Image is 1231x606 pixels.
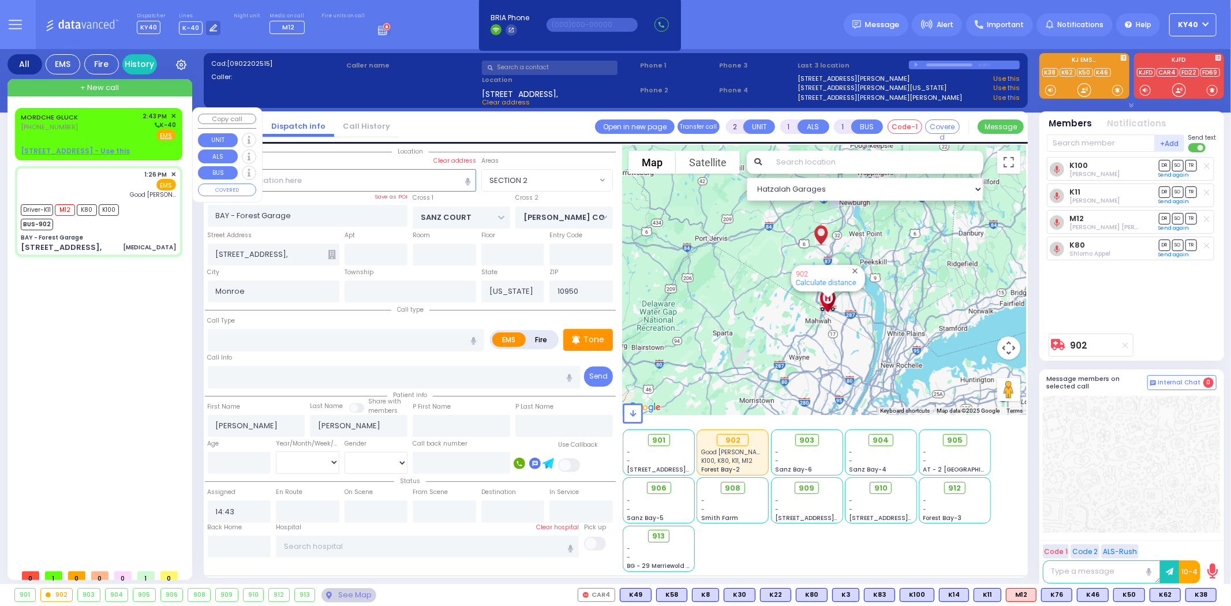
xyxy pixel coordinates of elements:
[1101,544,1139,559] button: ALS-Rush
[775,448,779,457] span: -
[923,465,1009,474] span: AT - 2 [GEOGRAPHIC_DATA]
[627,448,631,457] span: -
[1069,196,1120,205] span: Shlome Tyrnauer
[208,353,233,362] label: Call Info
[627,496,631,505] span: -
[515,402,553,412] label: P Last Name
[1057,20,1103,30] span: Notifications
[310,402,343,411] label: Last Name
[1159,251,1189,258] a: Send again
[997,378,1020,401] button: Drag Pegman onto the map to open Street View
[21,242,102,253] div: [STREET_ADDRESS],
[1071,341,1088,350] a: 902
[156,179,176,190] span: EMS
[583,592,589,598] img: red-radio-icon.svg
[114,571,132,580] span: 0
[1137,68,1155,77] a: KJFD
[701,465,740,474] span: Forest Bay-2
[865,19,900,31] span: Message
[1169,13,1217,36] button: KY40
[813,285,843,317] div: Good Samaritan Hospital
[227,59,272,68] span: [0902202515]
[270,13,308,20] label: Medic on call
[198,184,256,196] button: COVERED
[328,250,336,259] span: Other building occupants
[46,54,80,74] div: EMS
[849,457,852,465] span: -
[974,588,1001,602] div: K11
[482,98,530,107] span: Clear address
[799,435,814,446] span: 903
[276,439,339,448] div: Year/Month/Week/Day
[717,434,749,447] div: 902
[1172,160,1184,171] span: SO
[656,588,687,602] div: BLS
[656,588,687,602] div: K58
[997,336,1020,360] button: Map camera controls
[923,514,962,522] span: Forest Bay-3
[91,571,108,580] span: 0
[208,488,236,497] label: Assigned
[798,61,909,70] label: Last 3 location
[68,571,85,580] span: 0
[77,204,97,216] span: K80
[949,482,961,494] span: 912
[627,562,692,570] span: BG - 29 Merriewold S.
[832,588,859,602] div: K3
[626,400,664,415] img: Google
[796,588,828,602] div: BLS
[481,169,613,191] span: SECTION 2
[171,111,176,121] span: ✕
[923,457,927,465] span: -
[1047,375,1147,390] h5: Message members on selected call
[392,147,429,156] span: Location
[345,231,355,240] label: Apt
[216,589,238,601] div: 909
[627,465,736,474] span: [STREET_ADDRESS][PERSON_NAME]
[701,505,705,514] span: -
[939,588,969,602] div: BLS
[724,588,755,602] div: BLS
[1071,544,1099,559] button: Code 2
[627,514,664,522] span: Sanz Bay-5
[947,435,963,446] span: 905
[1134,57,1224,65] label: KJFD
[775,505,779,514] span: -
[627,457,631,465] span: -
[798,93,963,103] a: [STREET_ADDRESS][PERSON_NAME][PERSON_NAME]
[692,588,719,602] div: BLS
[78,589,100,601] div: 903
[584,523,606,532] label: Pick up
[1069,188,1080,196] a: K11
[676,151,740,174] button: Show satellite imagery
[391,305,429,314] span: Call type
[775,457,779,465] span: -
[1006,588,1037,602] div: M12
[198,149,238,163] button: ALS
[198,166,238,180] button: BUS
[208,439,219,448] label: Age
[850,265,860,276] button: Close
[413,402,451,412] label: P First Name
[620,588,652,602] div: BLS
[1172,213,1184,224] span: SO
[1185,213,1197,224] span: TR
[211,72,343,82] label: Caller:
[1203,377,1214,388] span: 0
[295,589,315,601] div: 913
[276,536,579,558] input: Search hospital
[583,334,604,346] p: Tone
[321,13,365,20] label: Fire units on call
[937,20,953,30] span: Alert
[1185,588,1217,602] div: K38
[799,482,815,494] span: 909
[1150,588,1181,602] div: K62
[1159,225,1189,231] a: Send again
[345,488,373,497] label: On Scene
[482,61,618,75] input: Search a contact
[1069,241,1085,249] a: K80
[743,119,775,134] button: UNIT
[208,316,235,326] label: Call Type
[725,482,740,494] span: 908
[1159,186,1170,197] span: DR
